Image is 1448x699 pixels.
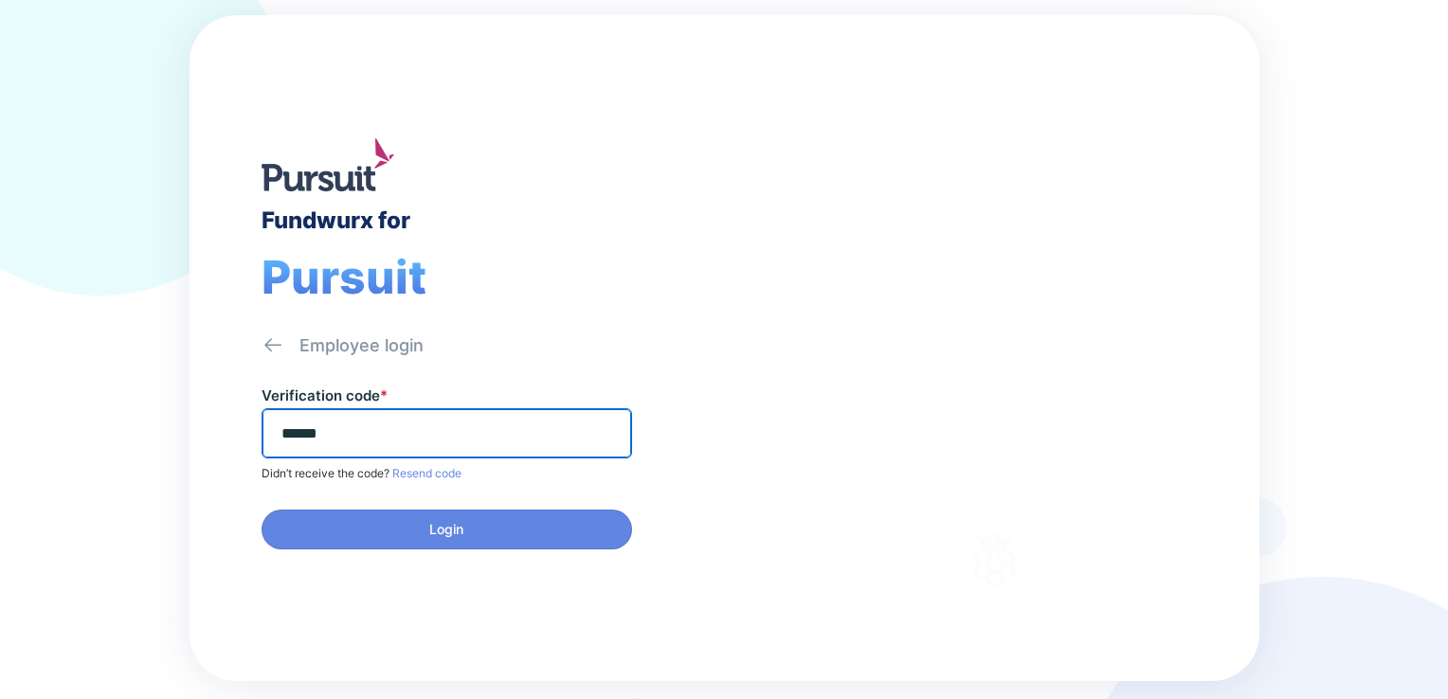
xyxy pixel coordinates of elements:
[262,386,388,404] label: Verification code
[832,266,981,284] div: Welcome to
[262,249,426,305] span: Pursuit
[389,466,462,480] span: Resend code
[832,376,1157,429] div: Thank you for choosing Fundwurx as your partner in driving positive social impact!
[262,510,632,549] button: Login
[299,334,424,357] div: Employee login
[262,466,389,480] span: Didn’t receive the code?
[429,520,463,539] span: Login
[832,292,1050,337] div: Fundwurx
[262,138,394,191] img: logo.jpg
[262,206,410,234] div: Fundwurx for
